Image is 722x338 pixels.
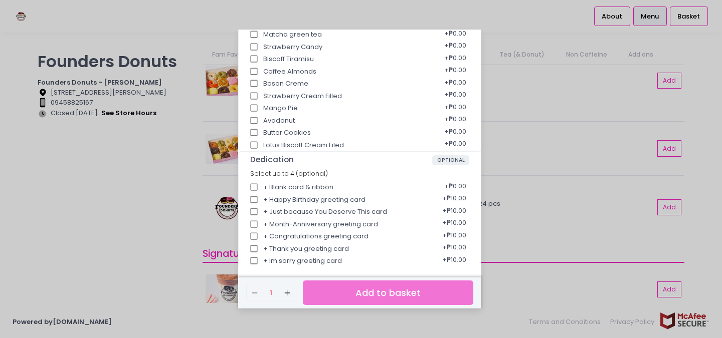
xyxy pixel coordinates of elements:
[441,50,469,69] div: + ₱0.00
[441,38,469,57] div: + ₱0.00
[303,280,473,305] button: Add to basket
[441,25,469,44] div: + ₱0.00
[250,169,328,178] span: Select up to 4 (optional)
[439,239,469,258] div: + ₱10.00
[432,155,470,165] span: OPTIONAL
[441,74,469,93] div: + ₱0.00
[441,123,469,142] div: + ₱0.00
[441,136,469,155] div: + ₱0.00
[439,215,469,234] div: + ₱10.00
[441,178,469,197] div: + ₱0.00
[250,155,432,164] span: Dedication
[439,202,469,221] div: + ₱10.00
[441,111,469,130] div: + ₱0.00
[441,87,469,106] div: + ₱0.00
[439,227,469,246] div: + ₱10.00
[441,99,469,118] div: + ₱0.00
[439,251,469,270] div: + ₱10.00
[439,264,469,283] div: + ₱15.00
[441,62,469,81] div: + ₱0.00
[439,190,469,209] div: + ₱10.00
